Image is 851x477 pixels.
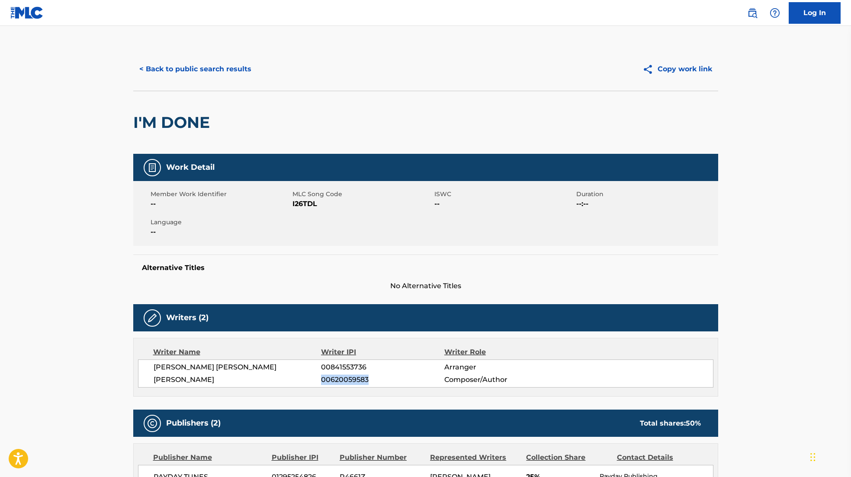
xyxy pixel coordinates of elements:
a: Log In [789,2,841,24]
div: Writer IPI [321,347,444,357]
h2: I'M DONE [133,113,214,132]
img: help [770,8,780,18]
img: Work Detail [147,162,157,173]
span: I26TDL [292,199,432,209]
button: Copy work link [636,58,718,80]
span: [PERSON_NAME] [154,375,321,385]
img: search [747,8,758,18]
span: Composer/Author [444,375,556,385]
h5: Work Detail [166,162,215,172]
div: Writer Role [444,347,556,357]
div: Publisher Number [340,452,424,463]
iframe: Chat Widget [808,436,851,477]
span: MLC Song Code [292,190,432,199]
div: Total shares: [640,418,701,429]
div: Collection Share [526,452,610,463]
span: -- [434,199,574,209]
h5: Alternative Titles [142,264,710,272]
span: 00841553736 [321,362,444,372]
span: [PERSON_NAME] [PERSON_NAME] [154,362,321,372]
div: Drag [810,444,816,470]
button: < Back to public search results [133,58,257,80]
div: Contact Details [617,452,701,463]
div: Publisher IPI [272,452,333,463]
span: --:-- [576,199,716,209]
div: Writer Name [153,347,321,357]
span: -- [151,199,290,209]
span: Arranger [444,362,556,372]
h5: Publishers (2) [166,418,221,428]
span: -- [151,227,290,237]
img: Writers [147,313,157,323]
img: Copy work link [642,64,658,75]
a: Public Search [744,4,761,22]
span: ISWC [434,190,574,199]
span: Member Work Identifier [151,190,290,199]
img: Publishers [147,418,157,429]
div: Help [766,4,784,22]
span: Language [151,218,290,227]
span: No Alternative Titles [133,281,718,291]
span: 50 % [686,419,701,427]
span: Duration [576,190,716,199]
span: 00620059583 [321,375,444,385]
h5: Writers (2) [166,313,209,323]
div: Publisher Name [153,452,265,463]
div: Represented Writers [430,452,520,463]
img: MLC Logo [10,6,44,19]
